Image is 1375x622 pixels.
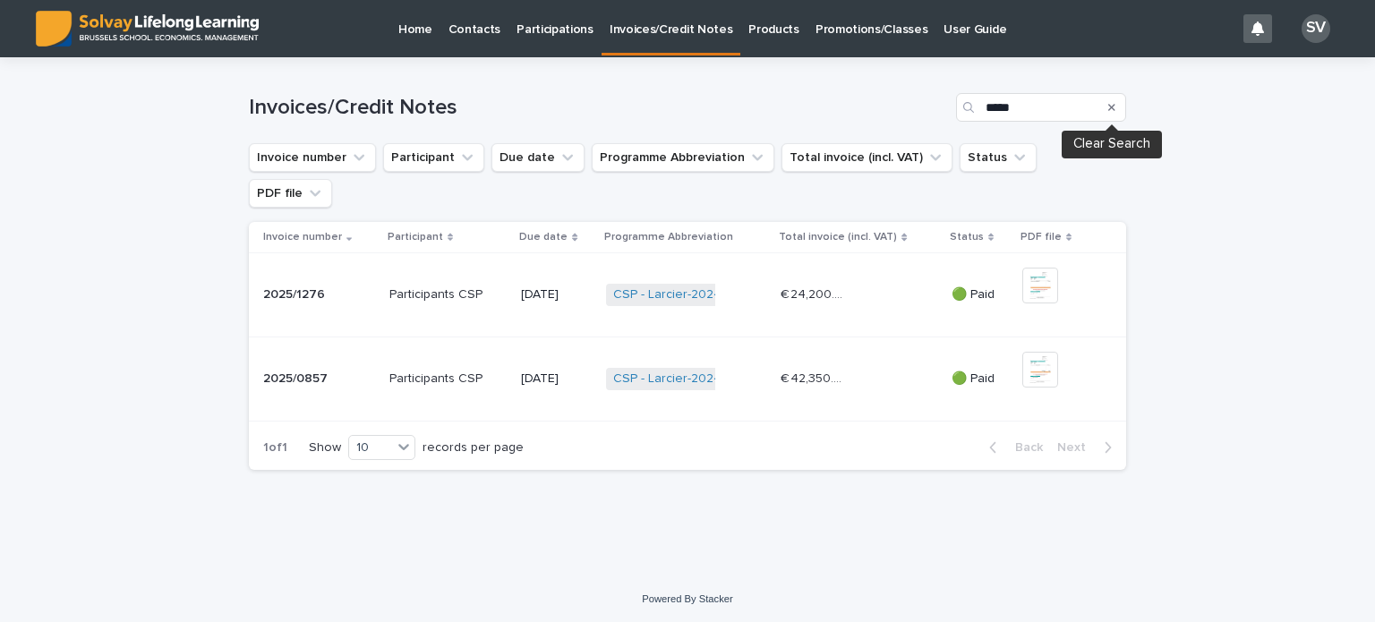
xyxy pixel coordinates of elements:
[1050,439,1126,456] button: Next
[519,227,568,247] p: Due date
[592,143,774,172] button: Programme Abbreviation
[642,593,732,604] a: Powered By Stacker
[781,284,848,302] p: € 24,200.00
[521,371,592,387] p: [DATE]
[423,440,524,456] p: records per page
[263,284,329,302] p: 2025/1276
[613,371,802,387] a: CSP - Larcier-2024-2025 (53035)
[604,227,733,247] p: Programme Abbreviation
[960,143,1037,172] button: Status
[309,440,341,456] p: Show
[975,439,1050,456] button: Back
[952,371,1008,387] p: 🟢 Paid
[263,227,342,247] p: Invoice number
[950,227,984,247] p: Status
[781,368,848,387] p: € 42,350.00
[1004,441,1043,454] span: Back
[521,287,592,302] p: [DATE]
[249,143,376,172] button: Invoice number
[249,179,332,208] button: PDF file
[249,337,1126,422] tr: 2025/08572025/0857 Participants CSPParticipants CSP [DATE]CSP - Larcier-2024-2025 (53035) € 42,35...
[952,287,1008,302] p: 🟢 Paid
[349,439,392,457] div: 10
[389,368,486,387] p: Participants CSP
[263,368,331,387] p: 2025/0857
[249,95,949,121] h1: Invoices/Credit Notes
[613,287,802,302] a: CSP - Larcier-2024-2025 (53035)
[36,11,259,47] img: ED0IkcNQHGZZMpCVrDht
[249,426,302,470] p: 1 of 1
[781,143,952,172] button: Total invoice (incl. VAT)
[779,227,897,247] p: Total invoice (incl. VAT)
[491,143,585,172] button: Due date
[1057,441,1097,454] span: Next
[249,253,1126,337] tr: 2025/12762025/1276 Participants CSPParticipants CSP [DATE]CSP - Larcier-2024-2025 (53035) € 24,20...
[1302,14,1330,43] div: SV
[383,143,484,172] button: Participant
[1021,227,1062,247] p: PDF file
[389,284,486,302] p: Participants CSP
[956,93,1126,122] input: Search
[388,227,443,247] p: Participant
